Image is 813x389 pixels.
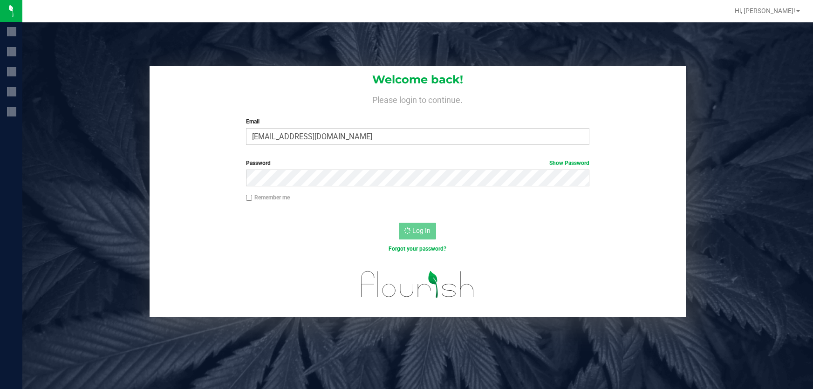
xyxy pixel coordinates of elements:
button: Log In [399,223,436,239]
label: Email [246,117,590,126]
label: Remember me [246,193,290,202]
a: Show Password [549,160,589,166]
h4: Please login to continue. [150,93,686,104]
input: Remember me [246,195,253,201]
span: Hi, [PERSON_NAME]! [735,7,795,14]
img: flourish_logo.svg [351,263,485,306]
span: Log In [412,227,430,234]
h1: Welcome back! [150,74,686,86]
a: Forgot your password? [389,246,446,252]
span: Password [246,160,271,166]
